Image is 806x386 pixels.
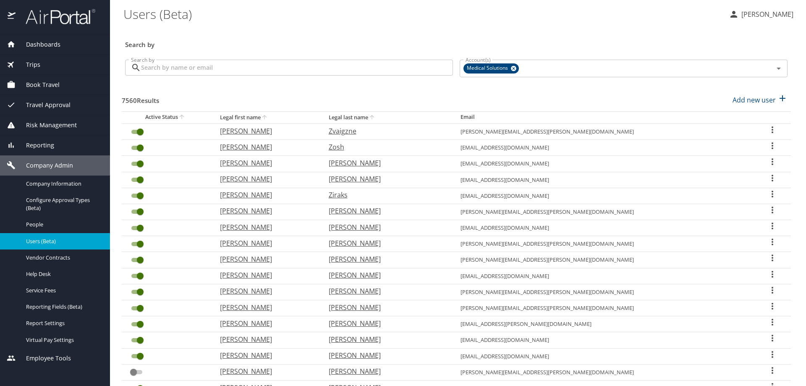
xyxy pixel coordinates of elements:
[220,142,312,152] p: [PERSON_NAME]
[329,206,444,216] p: [PERSON_NAME]
[454,123,754,139] td: [PERSON_NAME][EMAIL_ADDRESS][PERSON_NAME][DOMAIN_NAME]
[329,286,444,296] p: [PERSON_NAME]
[454,268,754,284] td: [EMAIL_ADDRESS][DOMAIN_NAME]
[454,348,754,364] td: [EMAIL_ADDRESS][DOMAIN_NAME]
[220,318,312,328] p: [PERSON_NAME]
[454,364,754,380] td: [PERSON_NAME][EMAIL_ADDRESS][PERSON_NAME][DOMAIN_NAME]
[26,180,100,188] span: Company Information
[16,40,60,49] span: Dashboards
[220,238,312,248] p: [PERSON_NAME]
[16,100,71,110] span: Travel Approval
[16,80,60,89] span: Book Travel
[329,302,444,312] p: [PERSON_NAME]
[26,286,100,294] span: Service Fees
[454,204,754,220] td: [PERSON_NAME][EMAIL_ADDRESS][PERSON_NAME][DOMAIN_NAME]
[329,222,444,232] p: [PERSON_NAME]
[220,254,312,264] p: [PERSON_NAME]
[220,270,312,280] p: [PERSON_NAME]
[329,158,444,168] p: [PERSON_NAME]
[213,111,322,123] th: Legal first name
[16,141,54,150] span: Reporting
[454,156,754,172] td: [EMAIL_ADDRESS][DOMAIN_NAME]
[329,366,444,376] p: [PERSON_NAME]
[16,121,77,130] span: Risk Management
[220,350,312,360] p: [PERSON_NAME]
[16,161,73,170] span: Company Admin
[322,111,454,123] th: Legal last name
[725,7,797,22] button: [PERSON_NAME]
[8,8,16,25] img: icon-airportal.png
[329,126,444,136] p: Zvaigzne
[329,174,444,184] p: [PERSON_NAME]
[454,140,754,156] td: [EMAIL_ADDRESS][DOMAIN_NAME]
[220,206,312,216] p: [PERSON_NAME]
[368,114,377,122] button: sort
[220,190,312,200] p: [PERSON_NAME]
[26,221,100,228] span: People
[220,174,312,184] p: [PERSON_NAME]
[261,114,269,122] button: sort
[729,91,791,109] button: Add new user
[26,319,100,327] span: Report Settings
[16,354,71,363] span: Employee Tools
[220,302,312,312] p: [PERSON_NAME]
[454,236,754,252] td: [PERSON_NAME][EMAIL_ADDRESS][PERSON_NAME][DOMAIN_NAME]
[329,142,444,152] p: Zosh
[773,63,785,74] button: Open
[26,254,100,262] span: Vendor Contracts
[329,318,444,328] p: [PERSON_NAME]
[220,286,312,296] p: [PERSON_NAME]
[329,190,444,200] p: Ziraks
[454,316,754,332] td: [EMAIL_ADDRESS][PERSON_NAME][DOMAIN_NAME]
[220,222,312,232] p: [PERSON_NAME]
[16,8,95,25] img: airportal-logo.png
[454,188,754,204] td: [EMAIL_ADDRESS][DOMAIN_NAME]
[329,334,444,344] p: [PERSON_NAME]
[463,63,519,74] div: Medical Solutions
[454,252,754,268] td: [PERSON_NAME][EMAIL_ADDRESS][PERSON_NAME][DOMAIN_NAME]
[329,254,444,264] p: [PERSON_NAME]
[329,350,444,360] p: [PERSON_NAME]
[220,366,312,376] p: [PERSON_NAME]
[220,126,312,136] p: [PERSON_NAME]
[329,238,444,248] p: [PERSON_NAME]
[454,111,754,123] th: Email
[122,111,213,123] th: Active Status
[123,1,722,27] h1: Users (Beta)
[454,172,754,188] td: [EMAIL_ADDRESS][DOMAIN_NAME]
[329,270,444,280] p: [PERSON_NAME]
[26,196,100,212] span: Configure Approval Types (Beta)
[454,220,754,236] td: [EMAIL_ADDRESS][DOMAIN_NAME]
[454,300,754,316] td: [PERSON_NAME][EMAIL_ADDRESS][PERSON_NAME][DOMAIN_NAME]
[122,91,159,105] h3: 7560 Results
[125,35,788,50] h3: Search by
[739,9,793,19] p: [PERSON_NAME]
[26,237,100,245] span: Users (Beta)
[454,332,754,348] td: [EMAIL_ADDRESS][DOMAIN_NAME]
[26,270,100,278] span: Help Desk
[178,113,186,121] button: sort
[463,64,513,73] span: Medical Solutions
[141,60,453,76] input: Search by name or email
[220,334,312,344] p: [PERSON_NAME]
[733,95,776,105] p: Add new user
[26,303,100,311] span: Reporting Fields (Beta)
[454,284,754,300] td: [PERSON_NAME][EMAIL_ADDRESS][PERSON_NAME][DOMAIN_NAME]
[26,336,100,344] span: Virtual Pay Settings
[16,60,40,69] span: Trips
[220,158,312,168] p: [PERSON_NAME]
